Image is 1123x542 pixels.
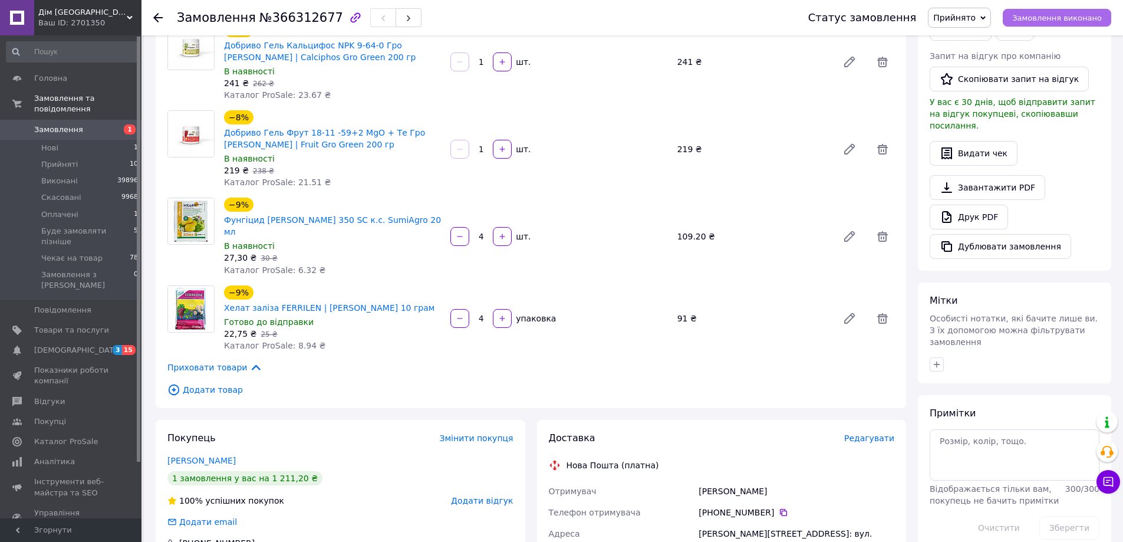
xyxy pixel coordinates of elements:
span: 27,30 ₴ [224,253,256,262]
span: Товари та послуги [34,325,109,336]
span: Запит на відгук про компанію [930,51,1061,61]
span: Замовлення [34,124,83,135]
div: −8% [224,110,253,124]
div: 109.20 ₴ [673,228,833,245]
span: Відображається тільки вам, покупець не бачить примітки [930,484,1059,505]
a: Редагувати [838,307,861,330]
span: Покупці [34,416,66,427]
span: 1 [124,124,136,134]
span: Каталог ProSale: 23.67 ₴ [224,90,331,100]
input: Пошук [6,41,139,63]
a: [PERSON_NAME] [167,456,236,465]
img: Хелат заліза FERRILEN | Ферилен Valagro 10 грам [168,286,214,332]
div: шт. [513,231,532,242]
span: 241 ₴ [224,78,249,88]
span: В наявності [224,154,275,163]
span: Видалити [871,137,894,161]
div: Додати email [178,516,238,528]
a: Редагувати [838,137,861,161]
span: Дім Сад Город - інтернет магазин для фермера та агронома. Все для присадибної ділянки, саду та дому. [38,7,127,18]
button: Видати чек [930,141,1017,166]
button: Чат з покупцем [1096,470,1120,494]
span: Особисті нотатки, які бачите лише ви. З їх допомогою можна фільтрувати замовлення [930,314,1098,347]
span: 25 ₴ [261,330,277,339]
div: Додати email [166,516,238,528]
div: −9% [224,198,253,212]
a: Завантажити PDF [930,175,1045,200]
span: Головна [34,73,67,84]
span: 22,75 ₴ [224,329,256,339]
span: №366312677 [259,11,343,25]
div: [PERSON_NAME] [696,481,897,502]
div: Нова Пошта (платна) [564,459,662,471]
div: 241 ₴ [673,54,833,70]
span: Нові [41,143,58,153]
span: Виконані [41,176,78,186]
span: Замовлення [177,11,256,25]
div: Ваш ID: 2701350 [38,18,141,28]
a: Друк PDF [930,205,1008,229]
span: Каталог ProSale [34,436,98,447]
a: Добриво Гель Кальцифос NPK 9-64-0 Гро [PERSON_NAME] | Calciphos Gro Green 200 гр [224,41,416,62]
div: успішних покупок [167,495,284,507]
span: Видалити [871,225,894,248]
span: Буде замовляти пізніше [41,226,134,247]
span: Примітки [930,408,976,419]
span: 3 [113,345,122,355]
span: [DEMOGRAPHIC_DATA] [34,345,121,356]
span: У вас є 30 днів, щоб відправити запит на відгук покупцеві, скопіювавши посилання. [930,97,1095,130]
span: Показники роботи компанії [34,365,109,386]
span: Оплачені [41,209,78,220]
span: Отримувач [549,487,597,496]
span: Прийнято [933,13,976,22]
span: Прийняті [41,159,78,170]
span: 0 [134,270,138,291]
a: Добриво Гель Фрут 18-11 -59+2 МgO + Те Гро [PERSON_NAME] | Fruit Gro Green 200 гр [224,128,425,149]
div: 91 ₴ [673,310,833,327]
span: В наявності [224,67,275,76]
span: 1 [134,143,138,153]
button: Скопіювати запит на відгук [930,67,1089,91]
span: 39896 [117,176,138,186]
span: Адреса [549,529,580,538]
span: 5 [134,226,138,247]
span: Додати товар [167,383,894,396]
span: 30 ₴ [261,254,277,262]
span: 78 [130,253,138,264]
span: Покупець [167,432,216,444]
span: Змінити покупця [440,433,513,443]
span: 9968 [121,192,138,203]
span: 219 ₴ [224,166,249,175]
div: шт. [513,143,532,155]
div: [PHONE_NUMBER] [699,507,894,518]
span: 262 ₴ [253,80,274,88]
span: Каталог ProSale: 21.51 ₴ [224,178,331,187]
div: 1 замовлення у вас на 1 211,20 ₴ [167,471,322,485]
button: Дублювати замовлення [930,234,1071,259]
span: Замовлення виконано [1012,14,1102,22]
button: Замовлення виконано [1003,9,1111,27]
span: Готово до відправки [224,317,314,327]
span: 300 / 300 [1065,484,1099,494]
img: Добриво Гель Фрут 18-11 -59+2 МgO + Те Гро Грін | Fruit Gro Green 200 гр [168,111,214,157]
img: Добриво Гель Кальцифос NPK 9-64-0 Гро Грін | Calciphos Gro Green 200 гр [168,24,214,70]
a: Редагувати [838,225,861,248]
div: Повернутися назад [153,12,163,24]
a: Хелат заліза FERRILEN | [PERSON_NAME] 10 грам [224,303,434,313]
span: Редагувати [844,433,894,443]
span: Управління сайтом [34,508,109,529]
span: Телефон отримувача [549,508,641,517]
span: 238 ₴ [253,167,274,175]
div: упаковка [513,313,557,324]
span: 10 [130,159,138,170]
a: Редагувати [838,50,861,74]
span: Приховати товари [167,361,262,374]
span: 15 [122,345,136,355]
span: Замовлення та повідомлення [34,93,141,114]
span: Каталог ProSale: 8.94 ₴ [224,341,325,350]
span: Чекає на товар [41,253,103,264]
span: В наявності [224,241,275,251]
div: 219 ₴ [673,141,833,157]
span: Скасовані [41,192,81,203]
span: 100% [179,496,203,505]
